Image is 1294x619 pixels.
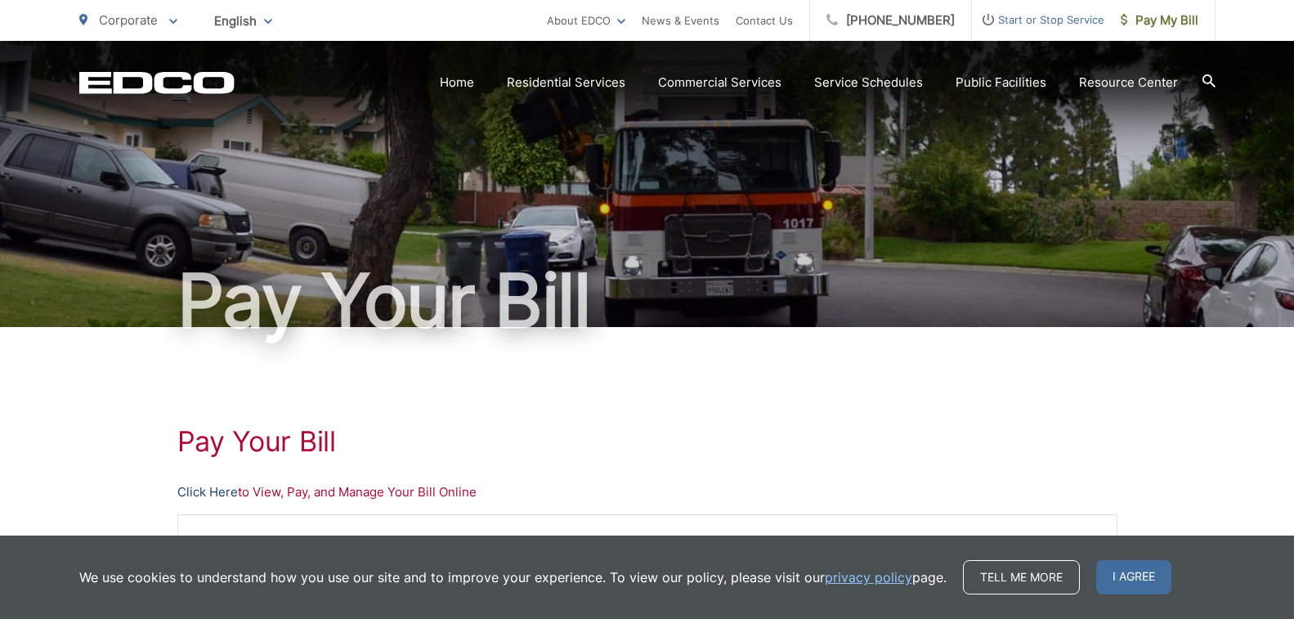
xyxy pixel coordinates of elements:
a: Residential Services [507,73,625,92]
h1: Pay Your Bill [177,425,1117,458]
a: Tell me more [963,560,1080,594]
h1: Pay Your Bill [79,260,1216,342]
a: EDCD logo. Return to the homepage. [79,71,235,94]
a: Commercial Services [658,73,781,92]
p: We use cookies to understand how you use our site and to improve your experience. To view our pol... [79,567,947,587]
li: Make a One-time Payment or Schedule a One-time Payment [211,532,1100,551]
a: Service Schedules [814,73,923,92]
a: Click Here [177,482,238,502]
span: Corporate [99,12,158,28]
a: privacy policy [825,567,912,587]
p: to View, Pay, and Manage Your Bill Online [177,482,1117,502]
a: Resource Center [1079,73,1178,92]
span: Pay My Bill [1121,11,1198,30]
a: Contact Us [736,11,793,30]
a: About EDCO [547,11,625,30]
a: Home [440,73,474,92]
a: News & Events [642,11,719,30]
a: Public Facilities [956,73,1046,92]
span: I agree [1096,560,1171,594]
span: English [202,7,284,35]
